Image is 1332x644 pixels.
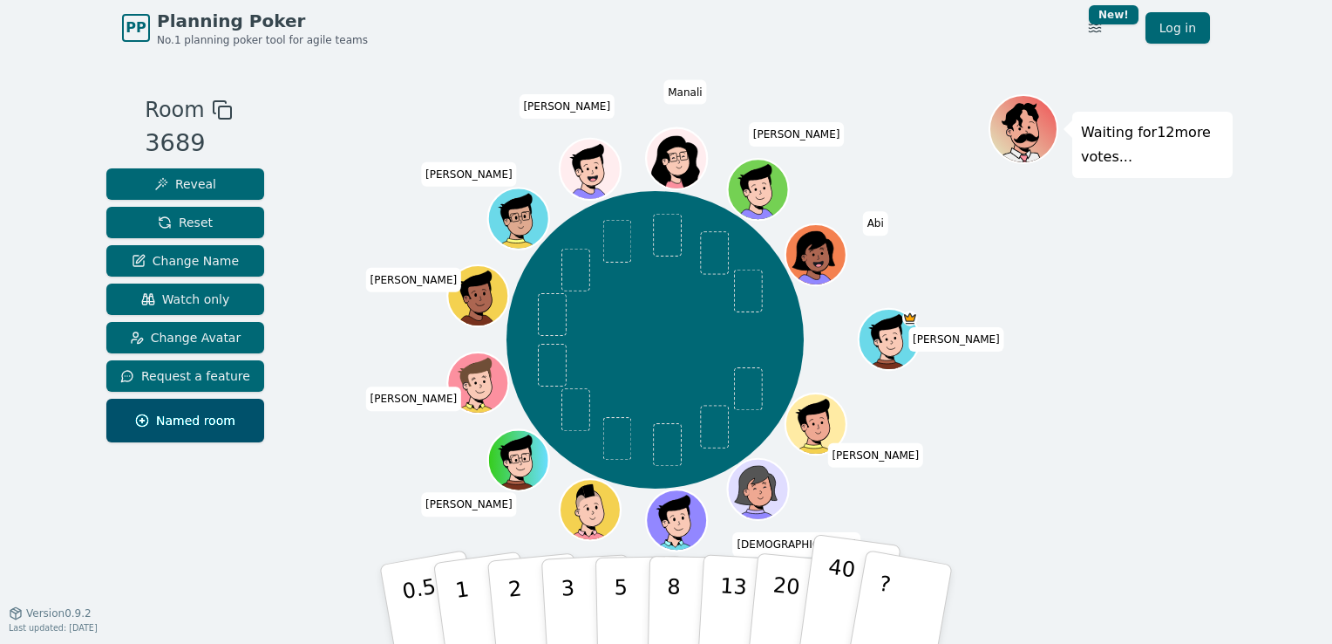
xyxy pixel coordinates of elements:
[365,268,461,292] span: Click to change your name
[1089,5,1138,24] div: New!
[663,80,706,105] span: Click to change your name
[145,94,204,126] span: Room
[1145,12,1210,44] a: Log in
[135,412,235,429] span: Named room
[9,623,98,633] span: Last updated: [DATE]
[26,606,92,620] span: Version 0.9.2
[157,33,368,47] span: No.1 planning poker tool for agile teams
[1081,120,1224,169] p: Waiting for 12 more votes...
[106,207,264,238] button: Reset
[120,367,250,385] span: Request a feature
[157,9,368,33] span: Planning Poker
[154,175,216,193] span: Reveal
[106,284,264,315] button: Watch only
[421,493,517,517] span: Click to change your name
[562,482,620,539] button: Click to change your avatar
[421,162,517,187] span: Click to change your name
[903,312,919,327] span: Dan is the host
[126,17,146,38] span: PP
[519,94,615,119] span: Click to change your name
[141,291,230,308] span: Watch only
[158,214,213,231] span: Reset
[827,443,923,468] span: Click to change your name
[749,122,845,147] span: Click to change your name
[106,168,264,200] button: Reveal
[732,532,860,557] span: Click to change your name
[106,360,264,392] button: Request a feature
[106,399,264,442] button: Named room
[908,327,1004,352] span: Click to change your name
[365,387,461,412] span: Click to change your name
[145,126,232,161] div: 3689
[863,212,888,236] span: Click to change your name
[122,9,368,47] a: PPPlanning PokerNo.1 planning poker tool for agile teams
[106,322,264,353] button: Change Avatar
[106,245,264,277] button: Change Name
[9,606,92,620] button: Version0.9.2
[1079,12,1111,44] button: New!
[132,252,239,270] span: Change Name
[130,329,241,346] span: Change Avatar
